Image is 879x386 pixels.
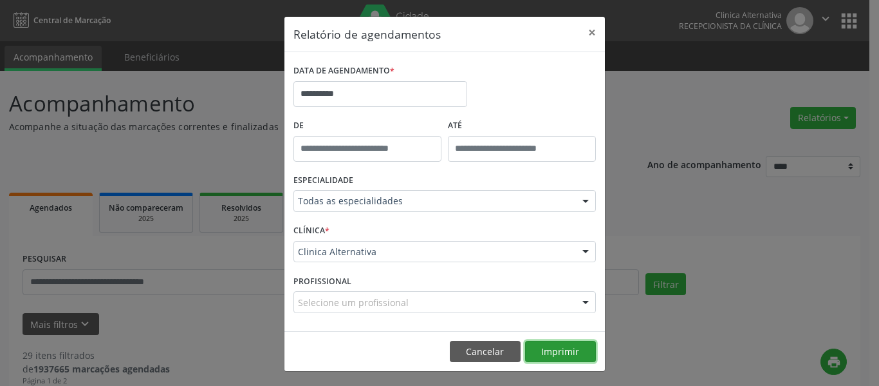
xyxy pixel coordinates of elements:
label: PROFISSIONAL [293,271,351,291]
label: CLÍNICA [293,221,329,241]
label: ESPECIALIDADE [293,171,353,191]
span: Selecione um profissional [298,296,409,309]
label: De [293,116,441,136]
span: Todas as especialidades [298,195,569,207]
button: Cancelar [450,341,521,363]
h5: Relatório de agendamentos [293,26,441,43]
label: ATÉ [448,116,596,136]
button: Close [579,17,605,48]
span: Clinica Alternativa [298,246,569,258]
label: DATA DE AGENDAMENTO [293,61,394,81]
button: Imprimir [525,341,596,363]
